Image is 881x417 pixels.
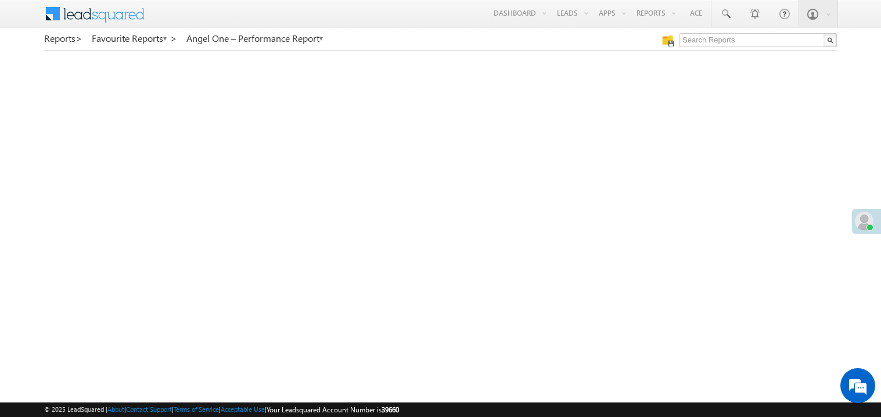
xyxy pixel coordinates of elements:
[107,405,124,413] a: About
[170,31,177,45] span: >
[382,405,399,414] span: 39660
[75,31,82,45] span: >
[44,404,399,415] span: © 2025 LeadSquared | | | | |
[186,33,324,44] a: Angel One – Performance Report
[267,405,399,414] span: Your Leadsquared Account Number is
[679,33,837,47] input: Search Reports
[221,405,265,413] a: Acceptable Use
[174,405,219,413] a: Terms of Service
[92,33,177,44] a: Favourite Reports >
[126,405,172,413] a: Contact Support
[44,33,82,44] a: Reports>
[662,35,674,47] img: Manage all your saved reports!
